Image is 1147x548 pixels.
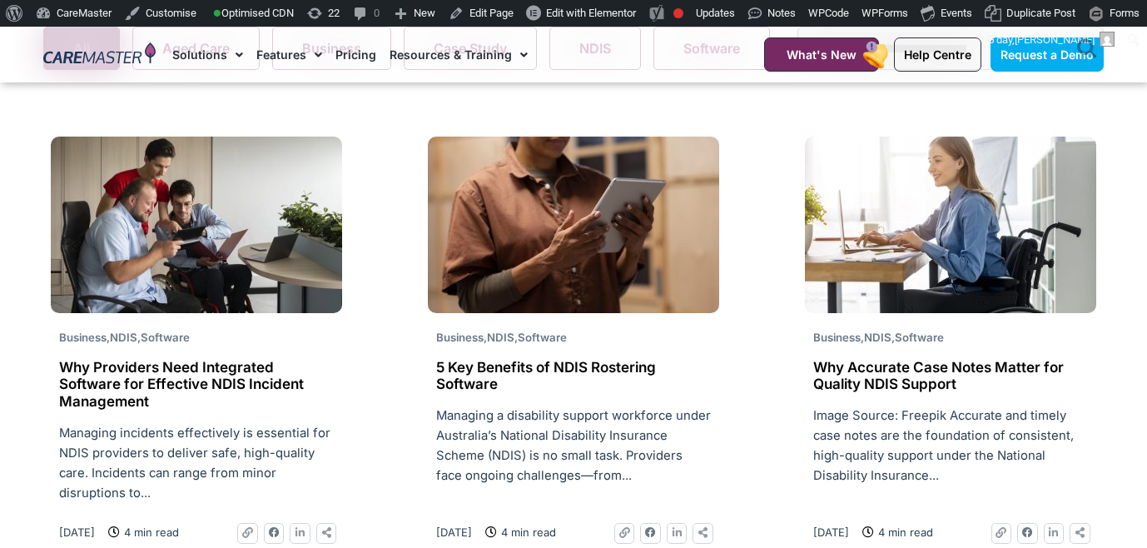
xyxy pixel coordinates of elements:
h2: Why Accurate Case Notes Matter for Quality NDIS Support [813,359,1088,393]
h2: 5 Key Benefits of NDIS Rostering Software [436,359,711,393]
span: Software [141,331,190,344]
a: G'day, [981,27,1121,53]
span: , , [813,331,944,344]
time: [DATE] [436,526,472,539]
a: Help Centre [894,37,981,72]
span: NDIS [864,331,891,344]
a: [DATE] [59,523,95,541]
a: What's New [764,37,879,72]
span: Software [518,331,567,344]
time: [DATE] [813,526,849,539]
span: Business [436,331,484,344]
a: Request a Demo [991,37,1104,72]
nav: Menu [172,27,723,82]
span: 4 min read [120,523,179,541]
p: Managing a disability support workforce under Australia’s National Disability Insurance Scheme (N... [436,406,711,486]
a: Resources & Training [390,27,528,82]
span: What's New [787,47,857,62]
span: Business [59,331,107,344]
span: Request a Demo [1001,47,1094,62]
a: [DATE] [436,523,472,541]
span: , , [59,331,190,344]
span: Software [895,331,944,344]
img: set-designer-work-indoors [428,137,719,313]
a: Pricing [335,27,376,82]
img: man-wheelchair-working-front-view [51,137,342,313]
span: NDIS [487,331,514,344]
a: Solutions [172,27,243,82]
p: Managing incidents effectively is essential for NDIS providers to deliver safe, high-quality care... [59,423,334,503]
a: [DATE] [813,523,849,541]
span: Edit with Elementor [546,7,636,19]
time: [DATE] [59,526,95,539]
span: 4 min read [874,523,933,541]
a: Features [256,27,322,82]
span: , , [436,331,567,344]
span: NDIS [110,331,137,344]
img: CareMaster Logo [43,42,156,67]
p: Image Source: Freepik Accurate and timely case notes are the foundation of consistent, high-quali... [813,406,1088,486]
span: [PERSON_NAME] [1015,33,1095,46]
span: 4 min read [497,523,556,541]
img: positive-adult-woman-working-office [805,137,1096,313]
span: Help Centre [904,47,971,62]
h2: Why Providers Need Integrated Software for Effective NDIS Incident Management [59,359,334,410]
div: Focus keyphrase not set [673,8,683,18]
span: Business [813,331,861,344]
